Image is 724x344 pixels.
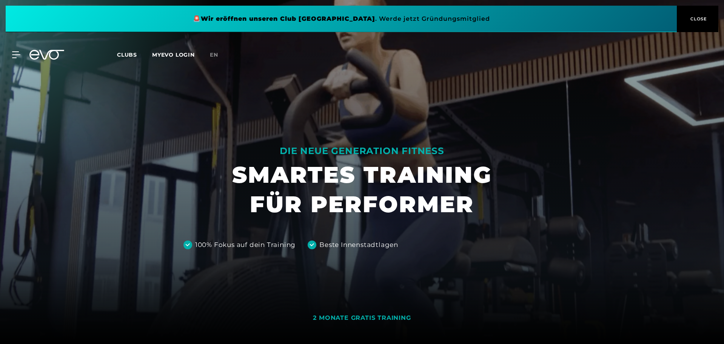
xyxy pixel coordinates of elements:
[210,51,227,59] a: en
[117,51,152,58] a: Clubs
[319,240,398,250] div: Beste Innenstadtlagen
[313,314,411,322] div: 2 MONATE GRATIS TRAINING
[195,240,296,250] div: 100% Fokus auf dein Training
[152,51,195,58] a: MYEVO LOGIN
[232,145,492,157] div: DIE NEUE GENERATION FITNESS
[117,51,137,58] span: Clubs
[689,15,707,22] span: CLOSE
[677,6,718,32] button: CLOSE
[210,51,218,58] span: en
[232,160,492,219] h1: SMARTES TRAINING FÜR PERFORMER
